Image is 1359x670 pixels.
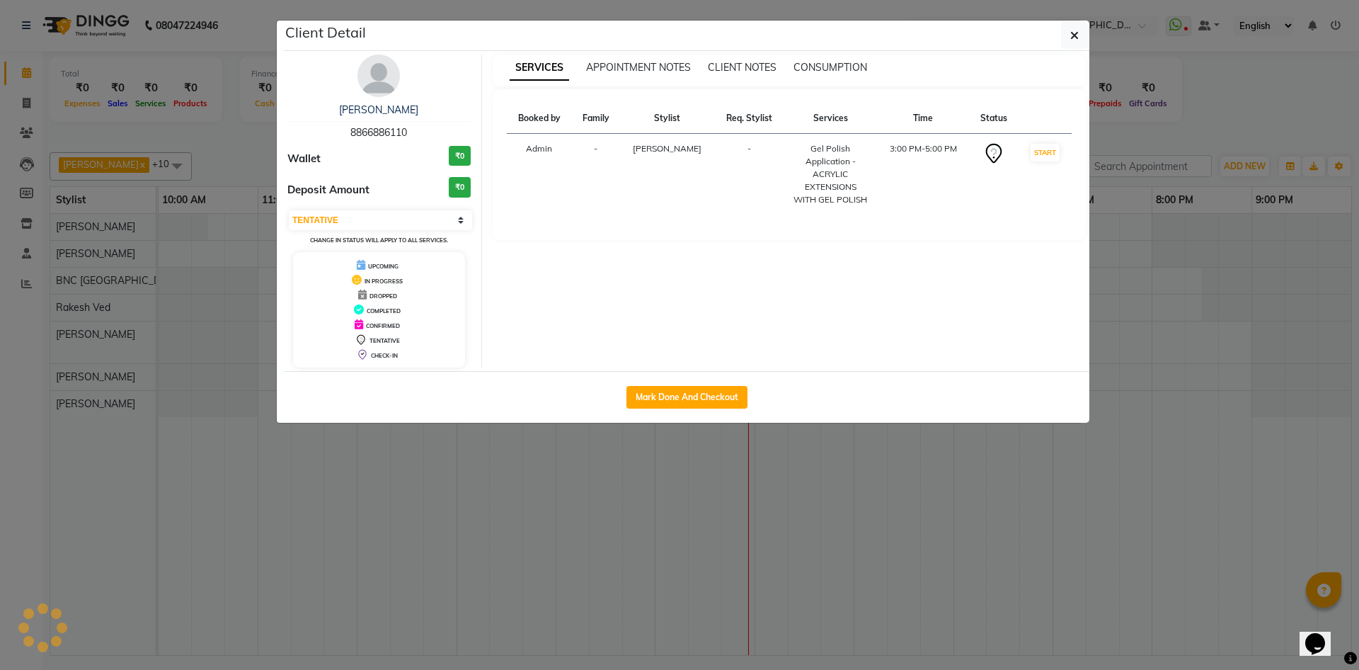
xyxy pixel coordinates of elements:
[877,103,970,134] th: Time
[350,126,407,139] span: 8866886110
[369,337,400,344] span: TENTATIVE
[339,103,418,116] a: [PERSON_NAME]
[366,322,400,329] span: CONFIRMED
[310,237,448,244] small: Change in status will apply to all services.
[714,134,784,215] td: -
[572,103,620,134] th: Family
[449,177,471,198] h3: ₹0
[708,61,776,74] span: CLIENT NOTES
[793,61,867,74] span: CONSUMPTION
[620,103,714,134] th: Stylist
[371,352,398,359] span: CHECK-IN
[507,103,572,134] th: Booked by
[626,386,747,409] button: Mark Done And Checkout
[1031,144,1060,161] button: START
[633,143,701,154] span: [PERSON_NAME]
[586,61,691,74] span: APPOINTMENT NOTES
[572,134,620,215] td: -
[365,278,403,285] span: IN PROGRESS
[285,22,366,43] h5: Client Detail
[714,103,784,134] th: Req. Stylist
[287,151,321,167] span: Wallet
[792,142,868,206] div: Gel Polish Application - ACRYLIC EXTENSIONS WITH GEL POLISH
[784,103,877,134] th: Services
[510,55,569,81] span: SERVICES
[369,293,397,300] span: DROPPED
[449,146,471,166] h3: ₹0
[368,263,398,270] span: UPCOMING
[1300,613,1345,656] iframe: chat widget
[367,307,401,314] span: COMPLETED
[970,103,1018,134] th: Status
[357,55,400,97] img: avatar
[507,134,572,215] td: Admin
[877,134,970,215] td: 3:00 PM-5:00 PM
[287,182,369,198] span: Deposit Amount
